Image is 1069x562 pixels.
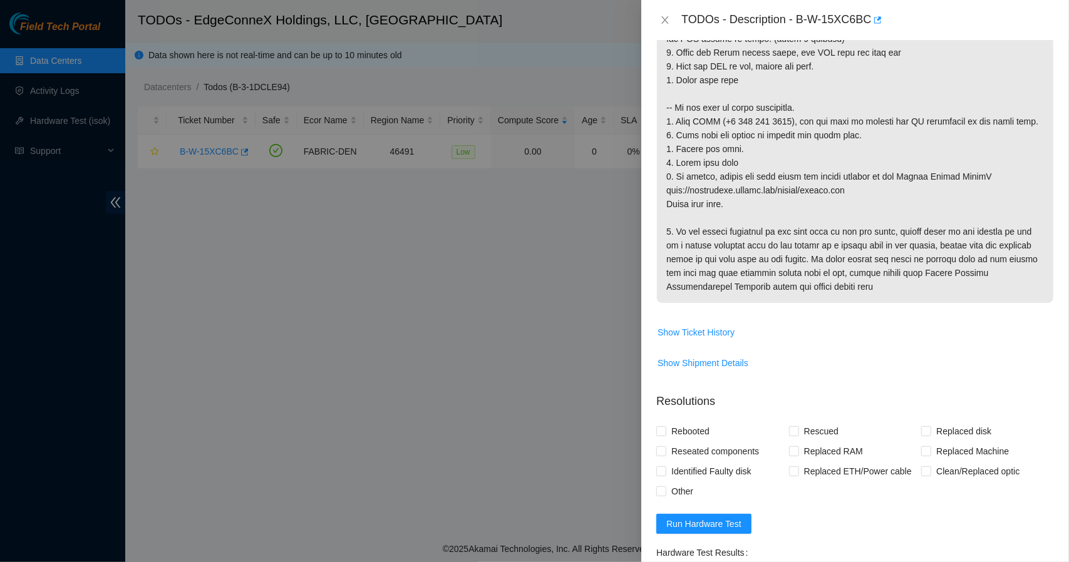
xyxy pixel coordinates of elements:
span: Reseated components [666,441,764,461]
span: Show Shipment Details [658,356,748,370]
span: Identified Faulty disk [666,461,757,481]
button: Show Shipment Details [657,353,749,373]
span: Other [666,481,698,501]
div: TODOs - Description - B-W-15XC6BC [681,10,1054,30]
span: Run Hardware Test [666,517,741,531]
span: close [660,15,670,25]
span: Replaced RAM [799,441,868,461]
button: Run Hardware Test [656,514,751,534]
p: Resolutions [656,383,1054,410]
button: Close [656,14,674,26]
span: Rescued [799,421,844,441]
button: Show Ticket History [657,322,735,342]
span: Replaced Machine [931,441,1014,461]
span: Clean/Replaced optic [931,461,1025,481]
span: Rebooted [666,421,715,441]
span: Replaced disk [931,421,996,441]
span: Show Ticket History [658,325,735,339]
span: Replaced ETH/Power cable [799,461,917,481]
